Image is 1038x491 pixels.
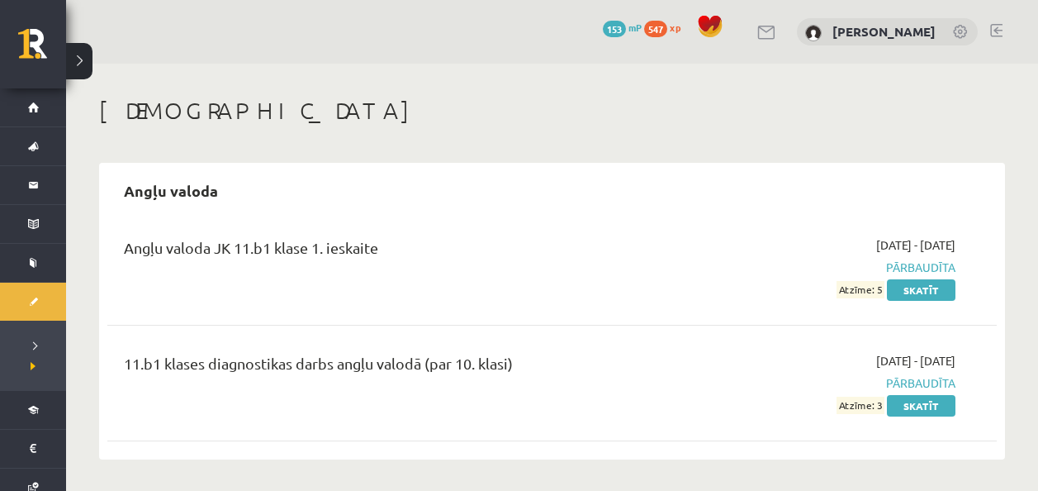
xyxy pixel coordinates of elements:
[99,97,1005,125] h1: [DEMOGRAPHIC_DATA]
[832,23,936,40] a: [PERSON_NAME]
[876,236,955,254] span: [DATE] - [DATE]
[124,352,670,383] div: 11.b1 klases diagnostikas darbs angļu valodā (par 10. klasi)
[603,21,642,34] a: 153 mP
[670,21,680,34] span: xp
[124,236,670,267] div: Angļu valoda JK 11.b1 klase 1. ieskaite
[628,21,642,34] span: mP
[694,374,955,392] span: Pārbaudīta
[694,259,955,276] span: Pārbaudīta
[603,21,626,37] span: 153
[644,21,689,34] a: 547 xp
[805,25,822,41] img: Dmitrijs Dmitrijevs
[837,397,884,414] span: Atzīme: 3
[644,21,667,37] span: 547
[876,352,955,369] span: [DATE] - [DATE]
[837,281,884,298] span: Atzīme: 5
[18,29,66,70] a: Rīgas 1. Tālmācības vidusskola
[887,395,955,417] a: Skatīt
[887,279,955,301] a: Skatīt
[107,171,235,210] h2: Angļu valoda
